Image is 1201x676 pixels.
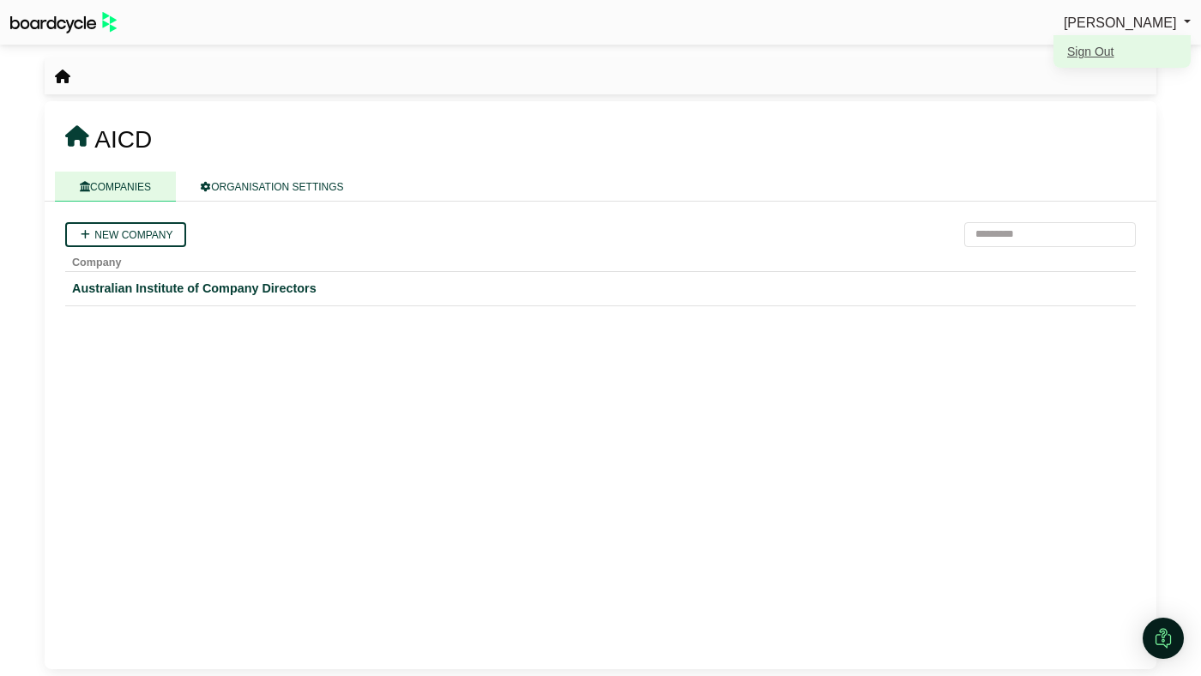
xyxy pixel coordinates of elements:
[1143,618,1184,659] div: Open Intercom Messenger
[1064,15,1177,30] span: [PERSON_NAME]
[176,172,368,202] a: ORGANISATION SETTINGS
[94,126,152,153] span: AICD
[1053,35,1191,68] ul: [PERSON_NAME]
[55,172,176,202] a: COMPANIES
[65,247,1136,272] th: Company
[1064,12,1191,34] a: [PERSON_NAME]
[10,12,117,33] img: BoardcycleBlackGreen-aaafeed430059cb809a45853b8cf6d952af9d84e6e89e1f1685b34bfd5cb7d64.svg
[1053,35,1191,68] a: Sign Out
[72,279,1129,299] a: Australian Institute of Company Directors
[65,222,186,247] a: New company
[55,66,70,88] nav: breadcrumb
